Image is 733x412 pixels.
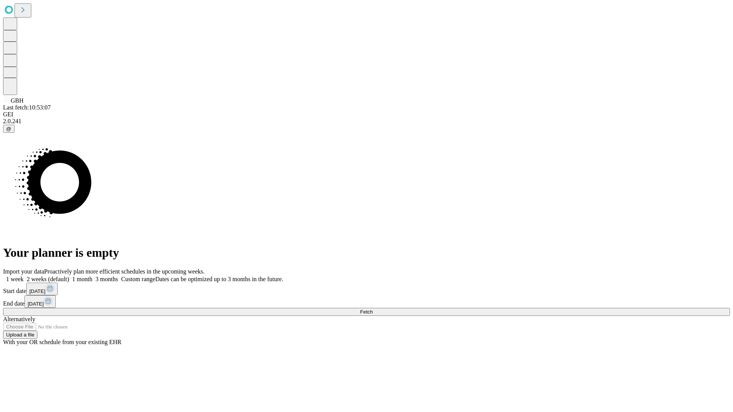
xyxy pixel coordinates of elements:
[121,276,155,282] span: Custom range
[29,288,45,294] span: [DATE]
[3,268,44,275] span: Import your data
[3,308,730,316] button: Fetch
[3,316,35,322] span: Alternatively
[27,276,69,282] span: 2 weeks (default)
[24,295,56,308] button: [DATE]
[3,331,37,339] button: Upload a file
[26,283,58,295] button: [DATE]
[3,125,15,133] button: @
[3,246,730,260] h1: Your planner is empty
[360,309,373,315] span: Fetch
[3,111,730,118] div: GEI
[3,104,51,111] span: Last fetch: 10:53:07
[11,97,24,104] span: GBH
[3,295,730,308] div: End date
[27,301,44,307] span: [DATE]
[72,276,92,282] span: 1 month
[95,276,118,282] span: 3 months
[3,339,121,345] span: With your OR schedule from your existing EHR
[3,283,730,295] div: Start date
[6,276,24,282] span: 1 week
[3,118,730,125] div: 2.0.241
[155,276,283,282] span: Dates can be optimized up to 3 months in the future.
[6,126,11,132] span: @
[44,268,205,275] span: Proactively plan more efficient schedules in the upcoming weeks.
